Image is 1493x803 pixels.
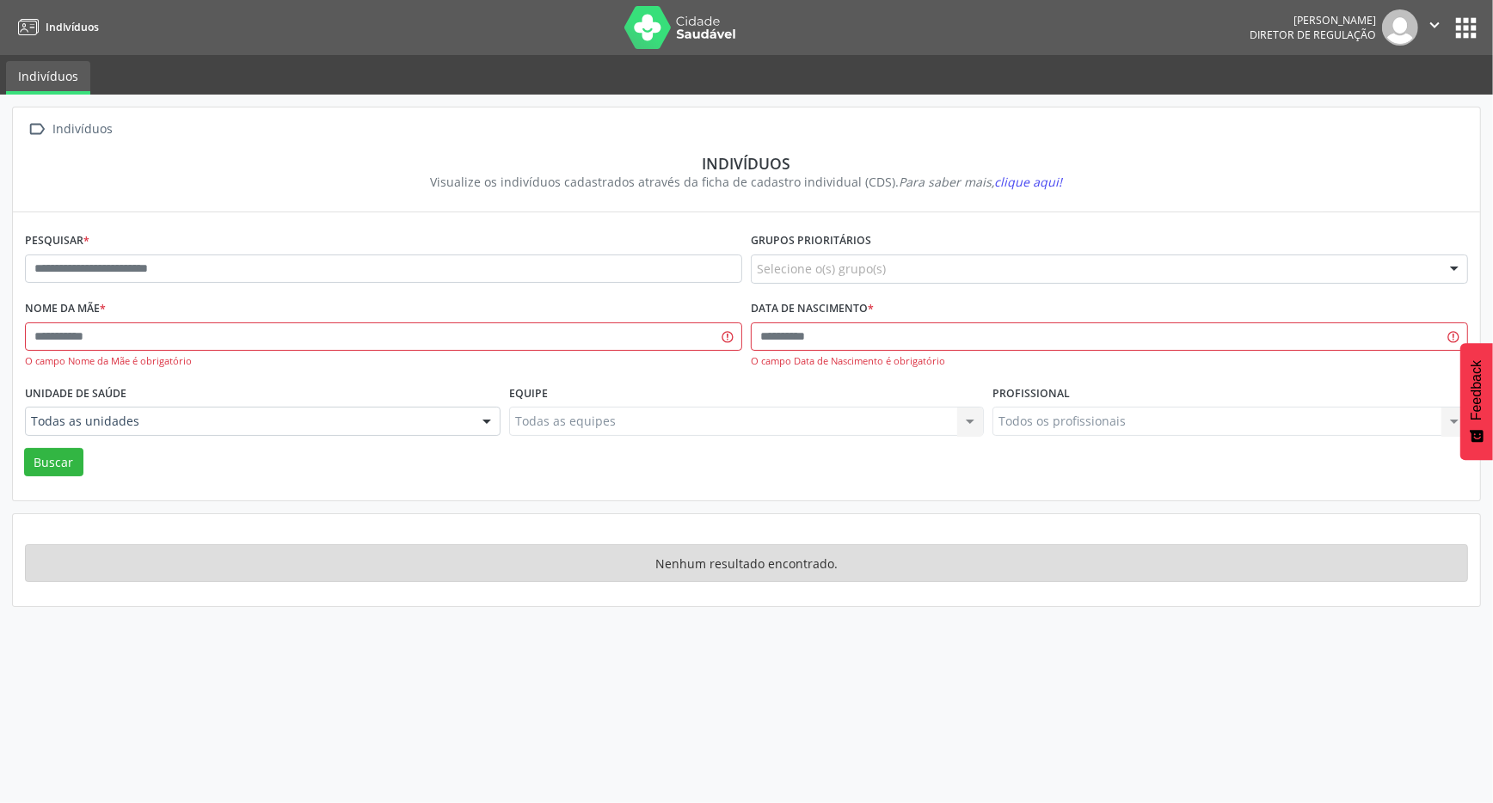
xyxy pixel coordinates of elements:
i:  [25,117,50,142]
label: Equipe [509,380,548,407]
span: Diretor de regulação [1250,28,1376,42]
span: Indivíduos [46,20,99,34]
label: Nome da mãe [25,296,106,322]
label: Unidade de saúde [25,380,126,407]
div: Indivíduos [50,117,116,142]
img: img [1382,9,1418,46]
button: apps [1451,13,1481,43]
button: Buscar [24,448,83,477]
span: clique aqui! [995,174,1063,190]
a: Indivíduos [6,61,90,95]
a: Indivíduos [12,13,99,41]
div: O campo Nome da Mãe é obrigatório [25,354,742,369]
div: Nenhum resultado encontrado. [25,544,1468,582]
div: [PERSON_NAME] [1250,13,1376,28]
label: Grupos prioritários [751,228,871,254]
div: Visualize os indivíduos cadastrados através da ficha de cadastro individual (CDS). [37,173,1456,191]
a:  Indivíduos [25,117,116,142]
div: Indivíduos [37,154,1456,173]
i: Para saber mais, [900,174,1063,190]
label: Pesquisar [25,228,89,254]
span: Selecione o(s) grupo(s) [757,260,886,278]
i:  [1425,15,1444,34]
span: Todas as unidades [31,413,465,430]
div: O campo Data de Nascimento é obrigatório [751,354,1468,369]
span: Feedback [1469,360,1484,420]
label: Profissional [992,380,1070,407]
button:  [1418,9,1451,46]
button: Feedback - Mostrar pesquisa [1460,343,1493,460]
label: Data de nascimento [751,296,874,322]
